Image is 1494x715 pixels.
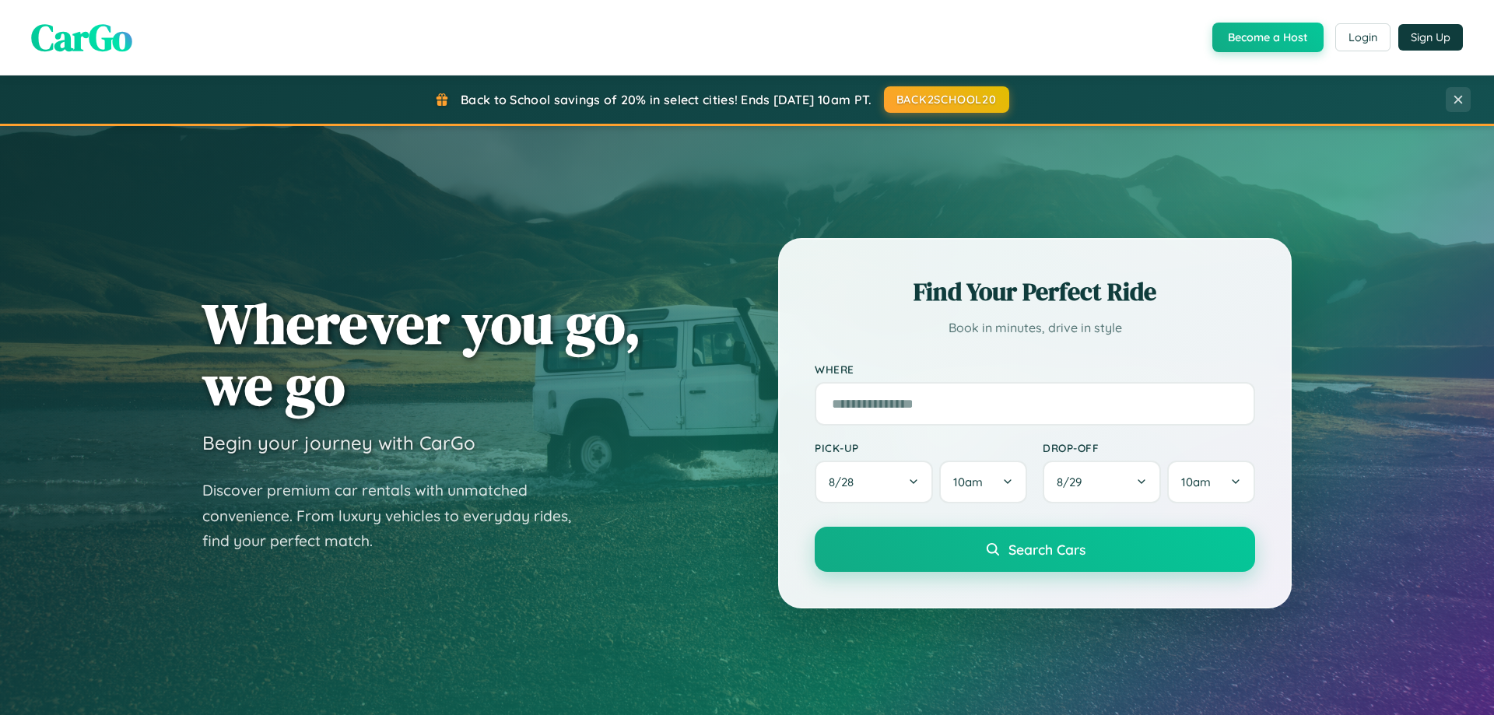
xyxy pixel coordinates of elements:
label: Drop-off [1043,441,1255,454]
button: Become a Host [1212,23,1324,52]
label: Where [815,363,1255,376]
label: Pick-up [815,441,1027,454]
h2: Find Your Perfect Ride [815,275,1255,309]
span: 10am [1181,475,1211,489]
button: 8/28 [815,461,933,503]
button: Sign Up [1398,24,1463,51]
button: 10am [1167,461,1255,503]
span: 8 / 28 [829,475,861,489]
span: Search Cars [1008,541,1085,558]
span: 8 / 29 [1057,475,1089,489]
p: Discover premium car rentals with unmatched convenience. From luxury vehicles to everyday rides, ... [202,478,591,554]
p: Book in minutes, drive in style [815,317,1255,339]
button: Search Cars [815,527,1255,572]
button: 10am [939,461,1027,503]
button: Login [1335,23,1391,51]
button: BACK2SCHOOL20 [884,86,1009,113]
span: Back to School savings of 20% in select cities! Ends [DATE] 10am PT. [461,92,871,107]
span: CarGo [31,12,132,63]
span: 10am [953,475,983,489]
h3: Begin your journey with CarGo [202,431,475,454]
button: 8/29 [1043,461,1161,503]
h1: Wherever you go, we go [202,293,641,415]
